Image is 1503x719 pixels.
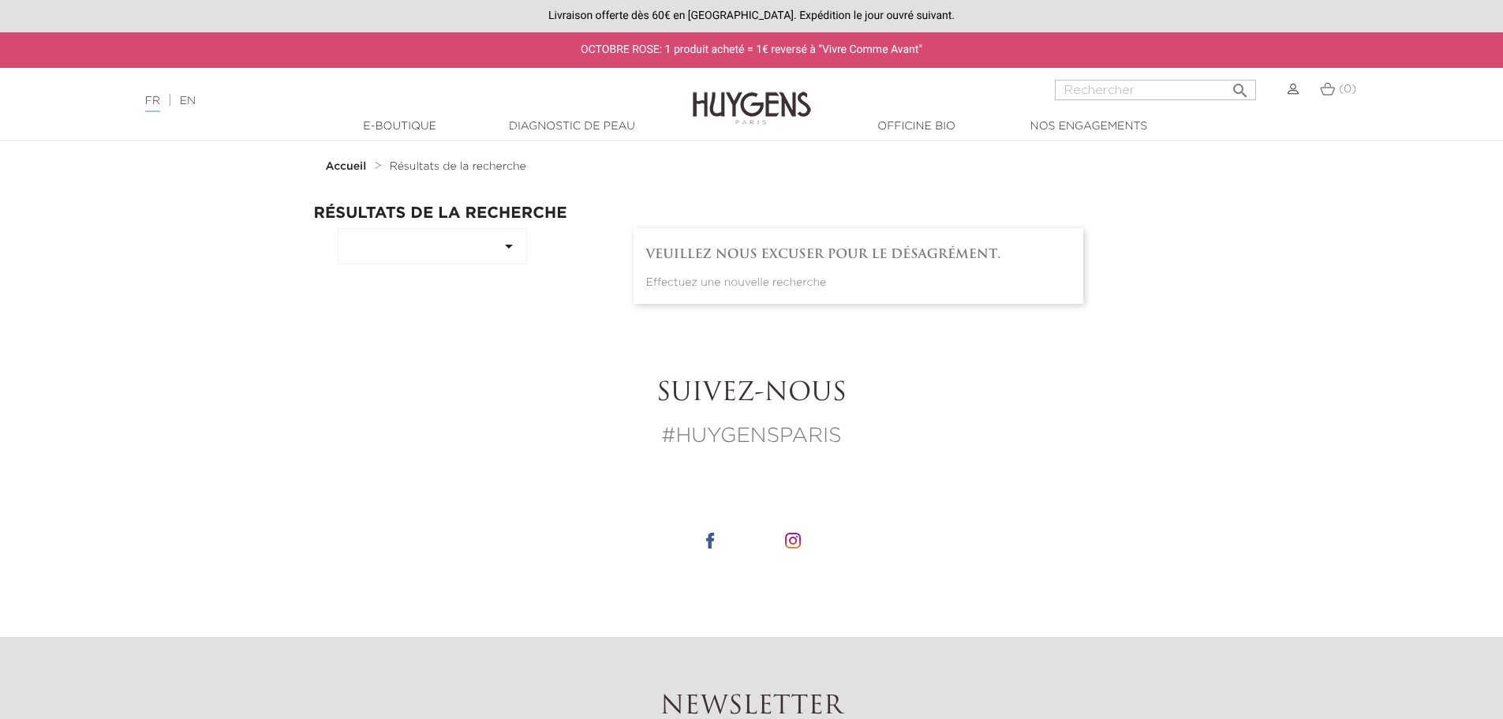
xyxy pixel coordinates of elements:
i:  [499,237,518,256]
a: Nos engagements [1010,118,1168,135]
img: icone facebook [702,533,718,549]
a: Accueil [326,160,370,173]
h4: Veuillez nous excuser pour le désagrément. [646,247,1071,262]
div: | [137,92,615,110]
span: (0) [1339,84,1356,95]
a: EN [180,95,196,107]
a: Diagnostic de peau [493,118,651,135]
p: #HUYGENSPARIS [314,421,1190,452]
a: Officine Bio [838,118,996,135]
h2: Résultats de la recherche [314,204,1190,222]
img: Huygens [693,66,811,127]
img: icone instagram [785,533,801,549]
p: Effectuez une nouvelle recherche [646,275,1071,291]
h2: Suivez-nous [314,379,1190,409]
a: FR [145,95,160,112]
a: Résultats de la recherche [390,160,526,173]
button:  [1226,75,1254,96]
span: Résultats de la recherche [390,161,526,172]
button:  [338,228,527,264]
a: E-Boutique [321,118,479,135]
input: Rechercher [1055,80,1256,100]
strong: Accueil [326,161,367,172]
i:  [1231,77,1250,95]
